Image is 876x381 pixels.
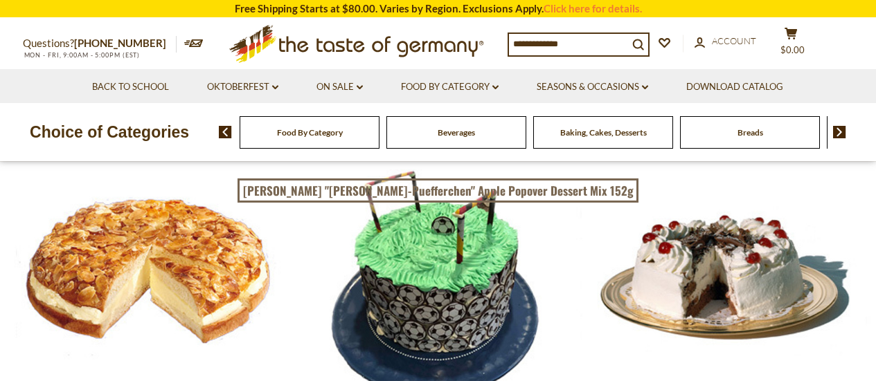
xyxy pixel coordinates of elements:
button: $0.00 [771,27,812,62]
a: Food By Category [401,80,499,95]
a: Baking, Cakes, Desserts [560,127,647,138]
a: [PERSON_NAME] "[PERSON_NAME]-Puefferchen" Apple Popover Dessert Mix 152g [238,178,638,203]
span: MON - FRI, 9:00AM - 5:00PM (EST) [23,51,141,59]
a: Click here for details. [544,2,642,15]
img: previous arrow [219,126,232,138]
span: $0.00 [780,44,805,55]
a: Back to School [92,80,169,95]
img: next arrow [833,126,846,138]
a: Account [695,34,756,49]
a: On Sale [316,80,363,95]
a: Breads [738,127,763,138]
a: Seasons & Occasions [537,80,648,95]
span: Account [712,35,756,46]
a: [PHONE_NUMBER] [74,37,166,49]
a: Download Catalog [686,80,783,95]
a: Food By Category [277,127,343,138]
p: Questions? [23,35,177,53]
a: Beverages [438,127,475,138]
a: Oktoberfest [207,80,278,95]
